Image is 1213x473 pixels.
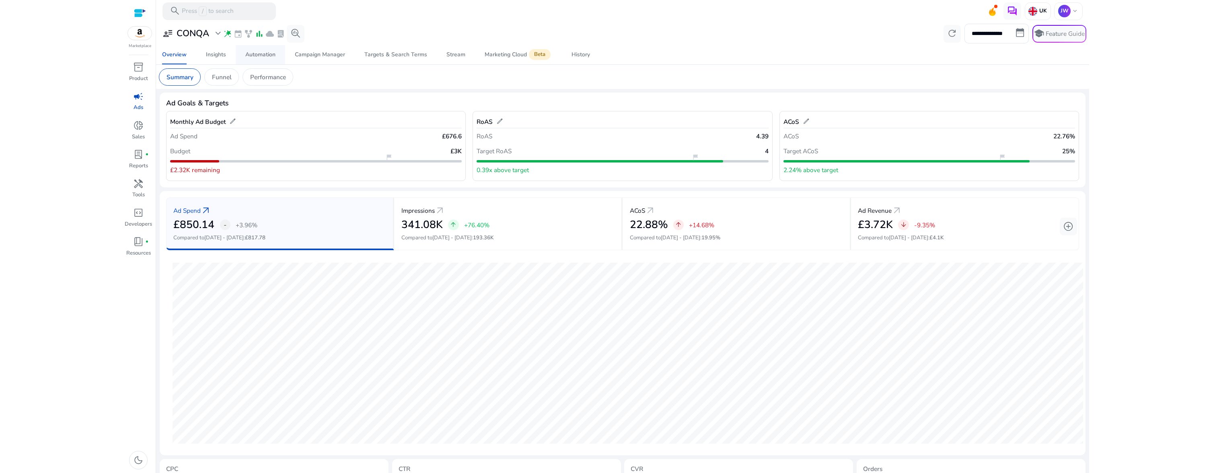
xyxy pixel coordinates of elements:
p: 22.76% [1053,132,1075,141]
p: Compared to : [630,234,843,242]
a: arrow_outward [645,206,656,216]
h5: CTR [399,465,615,473]
p: £676.6 [442,132,462,141]
span: bar_chart [255,29,264,38]
p: Summary [167,72,193,82]
p: Reports [129,162,148,170]
h5: RoAS [477,118,493,125]
span: expand_more [213,28,223,39]
div: Insights [206,52,226,58]
div: History [572,52,590,58]
span: Beta [529,49,551,60]
span: cloud [265,29,274,38]
h5: Monthly Ad Budget [170,118,226,125]
span: [DATE] - [DATE] [432,234,472,241]
p: -9.35% [914,222,935,228]
p: £2.32K remaining [170,165,220,175]
p: Marketplace [129,43,151,49]
span: school [1034,28,1044,39]
span: inventory_2 [133,62,144,72]
p: Ad Spend [170,132,197,141]
a: arrow_outward [435,206,445,216]
a: inventory_2Product [124,60,153,89]
span: £817.78 [245,234,265,241]
span: search_insights [290,28,301,39]
span: user_attributes [162,28,173,39]
a: lab_profilefiber_manual_recordReports [124,148,153,177]
a: handymanTools [124,177,153,206]
span: edit [803,118,810,125]
span: 19.95% [701,234,720,241]
span: fiber_manual_record [145,240,149,244]
p: Feature Guide [1046,29,1085,38]
p: +3.96% [236,222,257,228]
span: flag_2 [385,154,393,161]
p: Ad Revenue [858,206,892,215]
span: code_blocks [133,208,144,218]
span: campaign [133,91,144,102]
h5: CVR [631,465,847,473]
p: UK [1037,8,1046,15]
button: add_circle [1060,218,1077,235]
p: Press to search [182,6,234,16]
p: Ads [134,104,143,112]
div: Marketing Cloud [485,51,552,58]
span: - [224,220,226,230]
button: refresh [944,25,961,43]
span: add_circle [1063,221,1073,232]
p: Compared to : [858,234,1071,242]
img: amazon.svg [128,27,152,40]
span: arrow_downward [900,221,907,228]
span: [DATE] - [DATE] [204,234,244,241]
button: schoolFeature Guide [1032,25,1086,43]
span: event [234,29,243,38]
p: Compared to : [173,234,386,242]
div: Automation [245,52,275,58]
p: Impressions [401,206,435,215]
span: handyman [133,179,144,189]
a: code_blocksDevelopers [124,206,153,235]
span: keyboard_arrow_down [1071,8,1079,15]
span: [DATE] - [DATE] [661,234,700,241]
h5: ACoS [783,118,799,125]
button: search_insights [287,25,304,43]
span: refresh [947,28,957,39]
p: Tools [132,191,145,199]
span: edit [496,118,504,125]
h2: £3.72K [858,218,893,231]
p: Target RoAS [477,146,512,156]
p: +76.40% [464,222,489,228]
span: family_history [244,29,253,38]
span: lab_profile [133,149,144,160]
p: 4.39 [756,132,769,141]
span: wand_stars [223,29,232,38]
h4: Ad Goals & Targets [166,99,229,107]
span: flag_2 [692,154,699,161]
h2: 22.88% [630,218,668,231]
p: Sales [132,133,145,141]
p: Ad Spend [173,206,201,215]
span: arrow_upward [450,221,457,228]
span: book_4 [133,236,144,247]
h2: £850.14 [173,218,214,231]
a: arrow_outward [201,206,211,216]
p: Budget [170,146,190,156]
h5: CPC [166,465,382,473]
span: 193.36K [473,234,493,241]
p: Resources [126,249,151,257]
div: Campaign Manager [295,52,345,58]
p: JW [1058,5,1071,17]
p: ACoS [783,132,799,141]
p: +14.68% [689,222,714,228]
h3: CONQA [177,28,209,39]
p: Developers [125,220,152,228]
span: £4.1K [929,234,944,241]
p: 25% [1062,146,1075,156]
a: donut_smallSales [124,119,153,148]
span: / [199,6,206,16]
a: arrow_outward [892,206,902,216]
